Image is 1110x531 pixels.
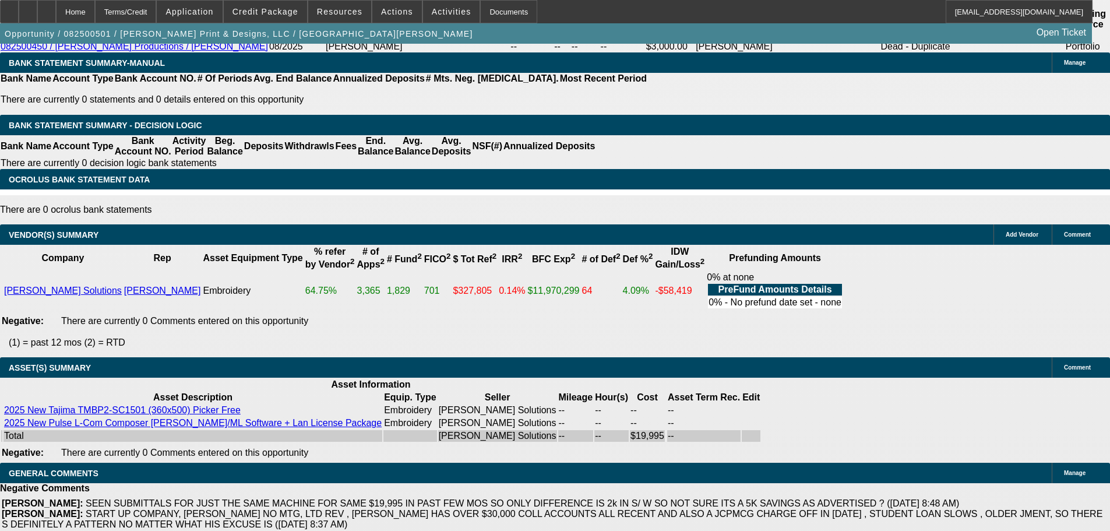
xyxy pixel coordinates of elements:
[571,252,575,261] sup: 2
[86,498,959,508] span: SEEN SUBMITTALS FOR JUST THE SAME MACHINE FOR SAME $19,995 IN PAST FEW MOS SO ONLY DIFFERENCE IS ...
[41,253,84,263] b: Company
[165,7,213,16] span: Application
[380,257,385,266] sup: 2
[52,73,114,85] th: Account Type
[61,316,308,326] span: There are currently 0 Comments entered on this opportunity
[594,430,629,442] td: --
[1032,23,1091,43] a: Open Ticket
[5,29,473,38] span: Opportunity / 082500501 / [PERSON_NAME] Print & Designs, LLC / [GEOGRAPHIC_DATA][PERSON_NAME]
[630,430,665,442] td: $19,995
[2,498,83,508] b: [PERSON_NAME]:
[438,405,557,416] td: [PERSON_NAME] Solutions
[654,272,705,310] td: -$58,419
[594,405,629,416] td: --
[708,297,842,308] td: 0% - No prefund date set - none
[502,254,522,264] b: IRR
[667,430,741,442] td: --
[197,73,253,85] th: # Of Periods
[559,73,647,85] th: Most Recent Period
[1064,231,1091,238] span: Comment
[485,392,510,402] b: Seller
[332,379,411,389] b: Asset Information
[1065,41,1110,52] td: Portfolio
[381,7,413,16] span: Actions
[532,254,575,264] b: BFC Exp
[503,135,595,157] th: Annualized Deposits
[305,247,355,269] b: % refer by Vendor
[571,41,600,52] td: --
[153,392,232,402] b: Asset Description
[357,247,385,269] b: # of Apps
[431,135,472,157] th: Avg. Deposits
[510,41,554,52] td: --
[284,135,334,157] th: Withdrawls
[2,509,1102,529] span: START UP COMPANY, [PERSON_NAME] NO MTG, LTD REV , [PERSON_NAME] HAS OVER $30,000 COLL ACCOUNTS AL...
[114,73,197,85] th: Bank Account NO.
[253,73,333,85] th: Avg. End Balance
[492,252,496,261] sup: 2
[438,417,557,429] td: [PERSON_NAME] Solutions
[2,316,44,326] b: Negative:
[554,41,571,52] td: --
[308,1,371,23] button: Resources
[9,58,165,68] span: BANK STATEMENT SUMMARY-MANUAL
[424,272,452,310] td: 701
[1064,59,1086,66] span: Manage
[655,247,704,269] b: IDW Gain/Loss
[9,175,150,184] span: OCROLUS BANK STATEMENT DATA
[387,254,422,264] b: # Fund
[383,417,436,429] td: Embroidery
[452,272,497,310] td: $327,805
[649,252,653,261] sup: 2
[630,417,665,429] td: --
[1006,231,1038,238] span: Add Vendor
[518,252,522,261] sup: 2
[594,417,629,429] td: --
[667,392,741,403] th: Asset Term Recommendation
[383,405,436,416] td: Embroidery
[61,448,308,458] span: There are currently 0 Comments entered on this opportunity
[498,272,526,310] td: 0.14%
[1,94,647,105] p: There are currently 0 statements and 0 details entered on this opportunity
[595,392,628,402] b: Hour(s)
[4,418,382,428] a: 2025 New Pulse L-Com Composer [PERSON_NAME]/ML Software + Lan License Package
[527,272,580,310] td: $11,970,299
[417,252,421,261] sup: 2
[350,257,354,266] sup: 2
[317,7,362,16] span: Resources
[582,254,621,264] b: # of Def
[4,405,241,415] a: 2025 New Tajima TMBP2-SC1501 (360x500) Picker Free
[729,253,821,263] b: Prefunding Amounts
[667,405,741,416] td: --
[700,257,704,266] sup: 2
[357,272,385,310] td: 3,365
[9,121,202,130] span: Bank Statement Summary - Decision Logic
[600,41,646,52] td: --
[124,286,201,296] a: [PERSON_NAME]
[432,7,471,16] span: Activities
[616,252,620,261] sup: 2
[622,272,654,310] td: 4.09%
[423,1,480,23] button: Activities
[154,253,171,263] b: Rep
[114,135,172,157] th: Bank Account NO.
[446,252,450,261] sup: 2
[2,448,44,458] b: Negative:
[9,363,91,372] span: ASSET(S) SUMMARY
[335,135,357,157] th: Fees
[880,41,1065,52] td: Dead - Duplicate
[637,392,658,402] b: Cost
[2,509,83,519] b: [PERSON_NAME]:
[1064,364,1091,371] span: Comment
[559,392,593,402] b: Mileage
[424,254,451,264] b: FICO
[695,41,880,52] td: [PERSON_NAME]
[471,135,503,157] th: NSF(#)
[9,469,98,478] span: GENERAL COMMENTS
[582,272,621,310] td: 64
[305,272,355,310] td: 64.75%
[630,405,665,416] td: --
[203,253,302,263] b: Asset Equipment Type
[742,392,760,403] th: Edit
[244,135,284,157] th: Deposits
